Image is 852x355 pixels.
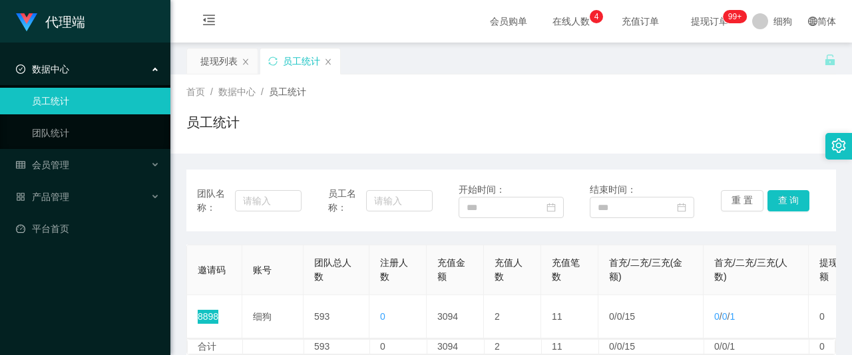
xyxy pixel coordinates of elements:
[380,257,408,282] span: 注册人数
[197,187,235,215] span: 团队名称：
[704,295,809,338] td: / /
[617,311,622,322] span: 0
[16,64,69,74] span: 数据中心
[324,58,332,66] i: 图标: close
[767,190,810,211] button: 查 询
[484,295,541,338] td: 2
[235,190,302,211] input: 请输入
[16,215,160,242] a: 图标: dashboard平台首页
[253,265,272,275] span: 账号
[427,295,484,338] td: 3094
[609,257,682,282] span: 首充/二充/三充(金额)
[684,17,735,26] span: 提现订单
[16,16,85,27] a: 代理端
[210,86,213,97] span: /
[186,1,232,43] i: 图标: menu-fold
[615,17,666,26] span: 充值订单
[16,160,69,170] span: 会员管理
[541,295,598,338] td: 11
[819,257,847,282] span: 提现金额
[218,86,256,97] span: 数据中心
[16,160,25,170] i: 图标: table
[366,190,433,211] input: 请输入
[188,340,243,354] td: 合计
[704,340,809,354] td: 0/0/1
[624,311,635,322] span: 15
[590,184,636,195] span: 结束时间：
[609,311,614,322] span: 0
[677,203,686,212] i: 图标: calendar
[723,10,747,23] sup: 1159
[314,257,351,282] span: 团队总人数
[186,112,240,132] h1: 员工统计
[594,10,599,23] p: 4
[714,311,720,322] span: 0
[590,10,603,23] sup: 4
[824,54,836,66] i: 图标: unlock
[304,295,369,338] td: 593
[546,17,596,26] span: 在线人数
[45,1,85,43] h1: 代理端
[16,13,37,32] img: logo.9652507e.png
[542,340,599,354] td: 11
[437,257,465,282] span: 充值金额
[32,120,160,146] a: 团队统计
[32,88,160,114] a: 员工统计
[261,86,264,97] span: /
[268,57,278,66] i: 图标: sync
[200,49,238,74] div: 提现列表
[427,340,485,354] td: 3094
[198,265,226,275] span: 邀请码
[722,311,728,322] span: 0
[16,192,25,201] i: 图标: appstore-o
[485,340,542,354] td: 2
[721,190,763,211] button: 重 置
[714,257,787,282] span: 首充/二充/三充(人数)
[599,340,704,354] td: 0/0/15
[552,257,580,282] span: 充值笔数
[546,203,556,212] i: 图标: calendar
[380,311,385,322] span: 0
[242,58,250,66] i: 图标: close
[16,64,25,74] i: 图标: check-circle-o
[808,17,817,26] i: 图标: global
[495,257,523,282] span: 充值人数
[304,340,370,354] td: 593
[283,49,320,74] div: 员工统计
[370,340,427,354] td: 0
[242,295,304,338] td: 细狗
[269,86,306,97] span: 员工统计
[730,311,735,322] span: 1
[328,187,366,215] span: 员工名称：
[186,86,205,97] span: 首页
[831,138,846,153] i: 图标: setting
[598,295,704,338] td: / /
[187,295,242,338] td: 8898
[16,191,69,202] span: 产品管理
[459,184,505,195] span: 开始时间：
